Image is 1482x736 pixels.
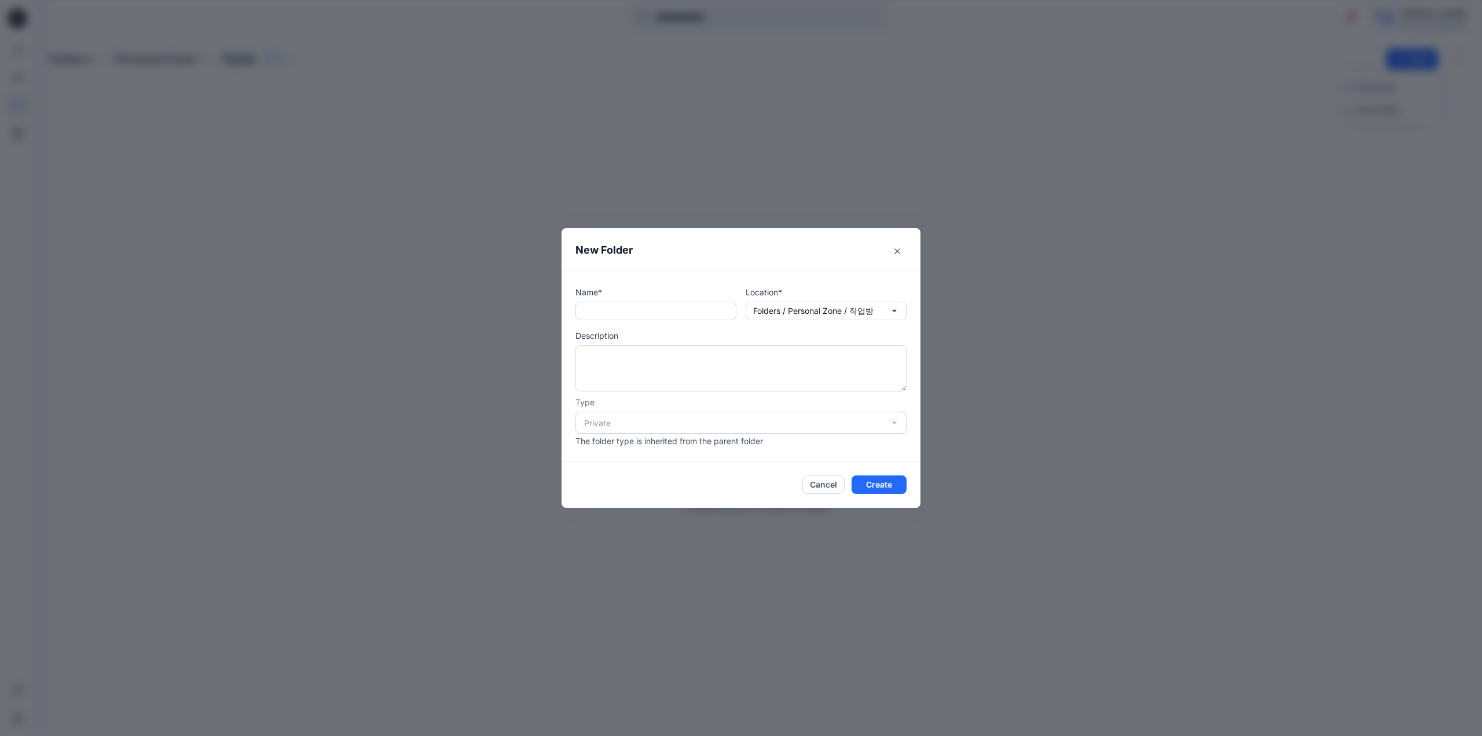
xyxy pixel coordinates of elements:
[575,329,907,342] p: Description
[575,286,736,298] p: Name*
[746,302,907,320] button: Folders / Personal Zone / 작업방
[802,475,845,494] button: Cancel
[575,396,907,408] p: Type
[746,286,907,298] p: Location*
[575,435,907,447] p: The folder type is inherited from the parent folder
[852,475,907,494] button: Create
[562,228,920,272] header: New Folder
[753,305,874,317] p: Folders / Personal Zone / 작업방
[888,242,907,261] button: Close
